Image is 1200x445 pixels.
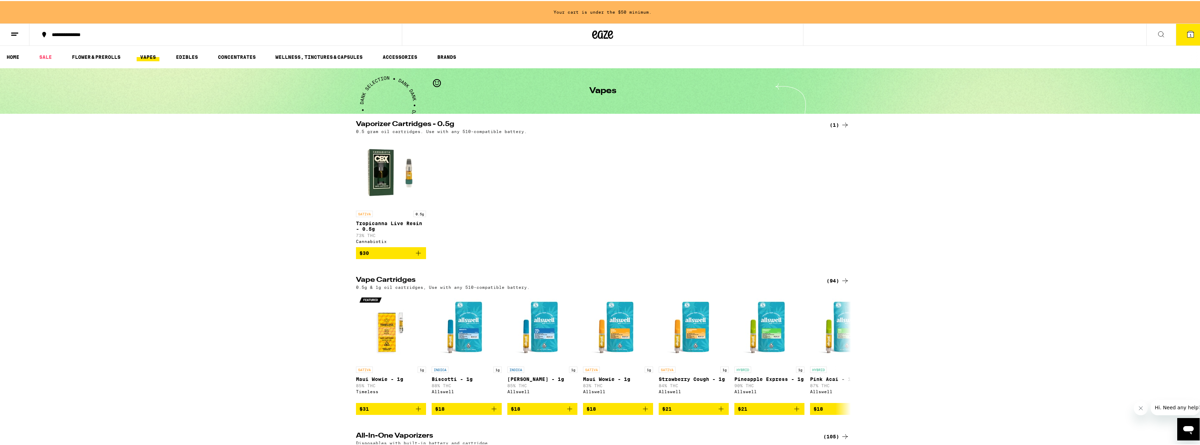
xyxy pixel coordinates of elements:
a: ACCESSORIES [379,52,421,60]
a: SALE [36,52,55,60]
button: Add to bag [356,246,426,258]
img: Timeless - Maui Wowie - 1g [356,292,426,362]
p: 1g [493,366,502,372]
p: Maui Wowie - 1g [356,375,426,381]
p: Pink Acai - 1g [810,375,880,381]
p: SATIVA [356,210,373,216]
span: Hi. Need any help? [4,5,50,11]
p: Strawberry Cough - 1g [659,375,729,381]
div: Cannabiotix [356,238,426,243]
a: (1) [830,120,849,128]
p: HYBRID [734,366,751,372]
div: Allswell [583,388,653,393]
img: Allswell - King Louis XIII - 1g [507,292,577,362]
iframe: Button to launch messaging window [1177,417,1200,439]
img: Allswell - Maui Wowie - 1g [583,292,653,362]
a: FLOWER & PREROLLS [68,52,124,60]
img: Allswell - Strawberry Cough - 1g [659,292,729,362]
span: $18 [511,405,520,411]
p: Maui Wowie - 1g [583,375,653,381]
a: Open page for King Louis XIII - 1g from Allswell [507,292,577,402]
a: Open page for Pink Acai - 1g from Allswell [810,292,880,402]
p: INDICA [507,366,524,372]
button: Add to bag [659,402,729,414]
p: 0.5 gram oil cartridges. Use with any 510-compatible battery. [356,128,527,133]
a: Open page for Tropicanna Live Resin - 0.5g from Cannabiotix [356,136,426,246]
span: $21 [662,405,672,411]
a: EDIBLES [172,52,201,60]
button: Add to bag [432,402,502,414]
p: 0.5g [413,210,426,216]
span: $30 [359,249,369,255]
div: Timeless [356,388,426,393]
a: Open page for Biscotti - 1g from Allswell [432,292,502,402]
button: Add to bag [356,402,426,414]
p: 83% THC [583,382,653,387]
p: 73% THC [356,232,426,237]
a: Open page for Maui Wowie - 1g from Allswell [583,292,653,402]
p: 88% THC [432,382,502,387]
p: Disposables with built-in battery and cartridge. [356,440,491,444]
h2: Vaporizer Cartridges - 0.5g [356,120,815,128]
h2: All-In-One Vaporizers [356,431,815,440]
p: SATIVA [659,366,676,372]
h1: Vapes [589,86,616,94]
p: SATIVA [356,366,373,372]
button: Add to bag [583,402,653,414]
img: Allswell - Biscotti - 1g [432,292,502,362]
span: $18 [587,405,596,411]
p: HYBRID [810,366,827,372]
span: $21 [738,405,747,411]
a: BRANDS [434,52,460,60]
iframe: Message from company [1151,399,1200,414]
p: Tropicanna Live Resin - 0.5g [356,220,426,231]
div: Allswell [734,388,804,393]
p: 0.5g & 1g oil cartridges, Use with any 510-compatible battery. [356,284,530,288]
a: HOME [3,52,23,60]
div: Allswell [659,388,729,393]
img: Allswell - Pink Acai - 1g [810,292,880,362]
div: Allswell [810,388,880,393]
a: (105) [823,431,849,440]
p: 85% THC [507,382,577,387]
a: Open page for Maui Wowie - 1g from Timeless [356,292,426,402]
p: Pineapple Express - 1g [734,375,804,381]
p: 1g [796,366,804,372]
span: 1 [1189,32,1192,36]
p: SATIVA [583,366,600,372]
span: $18 [435,405,445,411]
iframe: Close message [1134,400,1148,414]
p: 90% THC [734,382,804,387]
p: INDICA [432,366,448,372]
span: $18 [814,405,823,411]
div: Allswell [432,388,502,393]
a: VAPES [137,52,159,60]
a: Open page for Strawberry Cough - 1g from Allswell [659,292,729,402]
p: 87% THC [810,382,880,387]
p: 1g [569,366,577,372]
a: WELLNESS, TINCTURES & CAPSULES [272,52,366,60]
p: 1g [720,366,729,372]
p: Biscotti - 1g [432,375,502,381]
p: [PERSON_NAME] - 1g [507,375,577,381]
img: Allswell - Pineapple Express - 1g [734,292,804,362]
a: (94) [827,276,849,284]
p: 84% THC [659,382,729,387]
p: 1g [418,366,426,372]
h2: Vape Cartridges [356,276,815,284]
p: 1g [645,366,653,372]
button: Add to bag [734,402,804,414]
div: Allswell [507,388,577,393]
a: Open page for Pineapple Express - 1g from Allswell [734,292,804,402]
button: Add to bag [507,402,577,414]
span: $31 [359,405,369,411]
button: Add to bag [810,402,880,414]
p: 85% THC [356,382,426,387]
img: Cannabiotix - Tropicanna Live Resin - 0.5g [356,136,426,206]
a: CONCENTRATES [214,52,259,60]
